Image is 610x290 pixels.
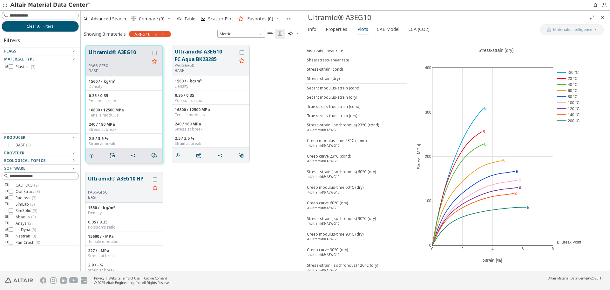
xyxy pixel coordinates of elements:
span: Clear All Filters [27,24,54,29]
button: Secant modulus-strain (cond) [305,83,407,93]
span: Material Type [4,56,35,62]
sup: ->Ultramid® A3WG10 [307,174,340,179]
span: PamCrash [16,240,40,245]
span: Ansys [16,221,32,226]
div: Showing 3 materials [84,31,126,37]
sup: ->Ultramid® A3WG10 [307,252,340,257]
span: SimLab [16,202,35,207]
div: Shearstress-shear rate [307,57,349,63]
button: Similar search [149,149,162,162]
div: Unit System [217,30,265,38]
button: Ecological Topics [2,157,79,165]
span: Materials Intelligence [553,27,592,32]
button: Shearstress-shear rate [305,55,407,65]
span: Ecological Topics [4,158,45,163]
span: ( 3 ) [30,202,35,207]
div: Stress-strain (isochronous) 60°C (dry) [307,169,376,181]
span: ( 3 ) [31,227,36,232]
div: 2.5 / 3.5 % [89,136,159,141]
span: Table [184,17,195,21]
button: Ultramid® A3EG10 FC Aqua BK23285 [175,48,237,63]
span: Scatter Plot [208,17,233,21]
sup: ->Ultramid® A3WG10 [307,190,340,195]
button: AI CopilotMaterials Intelligence [540,24,604,35]
i: toogle group [4,234,9,239]
div: Strain at break [175,141,247,146]
button: Provider [2,149,79,157]
span: Producer [4,135,25,140]
div: 1560 / - kg/m³ [89,79,159,84]
i: toogle group [4,221,9,226]
button: Ultramid® A3EG10 HP [88,175,150,190]
i:  [268,31,273,36]
div: PA66-GF50 [89,63,149,68]
div: Stress at break [89,127,159,132]
i: toogle group [4,183,9,188]
div: 16800 / 12500 MPa [89,108,159,113]
i:  [288,31,293,36]
button: Creep curve 90°C (dry)->Ultramid® A3WG10 [305,245,407,261]
div: 240 / 180 MPa [175,122,247,127]
button: Software [2,165,79,172]
span: SimSolid [16,208,37,213]
button: Stress-strain (isochronous) 60°C (dry)->Ultramid® A3WG10 [305,167,407,183]
button: Creep curve 23°C (cond)->Ultramid® A3WG10 [305,152,407,167]
button: Creep modulus-time 23°C (cond)->Ultramid® A3WG10 [305,136,407,152]
a: Website Terms of Use [109,276,139,280]
div: Density [175,84,247,89]
i:  [110,153,115,158]
button: Close [597,12,607,23]
div: Stress-strain (isochronous) 120°C (dry) [307,263,378,274]
button: Producer [2,134,79,141]
i: toogle group [4,64,9,69]
button: Stress-strain (cond) [305,65,407,74]
p: BASF [88,195,150,200]
a: Privacy [94,276,104,280]
sup: ->Ultramid® A3WG10 [307,268,340,272]
sup: ->Ultramid® A3WG10 [307,159,340,163]
i:  [131,16,136,21]
div: PA66-GF50 [88,190,150,195]
div: 0.35 / 0.35 [89,93,159,98]
span: ( 3 ) [32,195,36,201]
span: ( 3 ) [35,189,40,194]
button: Full Screen [587,12,597,23]
a: Cookie Consent [144,276,167,280]
div: Stress-strain (isochronous) 90°C (dry) [307,216,376,228]
div: Stress-strain (dry) [307,76,340,81]
button: Secant modulus-strain (dry) [305,93,407,102]
span: Properties [326,24,347,34]
div: Stress-strain (cond) [307,67,343,72]
span: ( 3 ) [26,142,30,148]
span: CADFEKO [16,183,38,188]
div: 1560 / - kg/m³ [175,79,247,84]
div: 2.5 / 3.5 % [175,136,247,141]
span: OptiStruct [16,189,40,194]
button: Similar search [236,149,249,162]
div: Poisson's ratio [175,98,247,103]
span: Abaqus [16,215,36,220]
div: 15600 / - MPa [88,234,160,239]
img: Altair Engineering [5,278,33,283]
i: toogle group [4,227,9,232]
sup: ->Ultramid® A3WG10 [307,221,340,226]
span: ( 3 ) [33,208,37,213]
button: Share [128,149,141,162]
sup: ->Ultramid® A3WG10 [307,143,340,148]
button: Flags [2,47,79,55]
span: Radioss [16,195,36,201]
div: 227 / - MPa [88,248,160,253]
img: Altair Material Data Center [10,2,91,8]
div: Secant modulus-strain (dry) [307,95,357,100]
div: 1550 / - kg/m³ [88,205,160,210]
div: Creep modulus-time 23°C (cond) [307,138,367,150]
div: grid [81,40,305,271]
button: Share [215,149,228,162]
button: True stress-true strain (dry) [305,111,407,120]
span: ( 2 ) [34,182,38,188]
span: Compare (0) [139,17,165,21]
p: BASF [89,68,149,74]
button: Theme [285,29,302,39]
button: PDF Download [193,149,207,162]
div: Ultramid® A3EG10 [308,12,587,23]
